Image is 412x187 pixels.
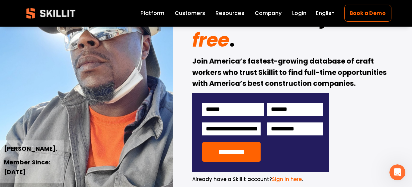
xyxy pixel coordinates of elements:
[192,4,386,54] em: for free
[4,158,52,176] strong: Member Since: [DATE]
[4,144,57,153] strong: [PERSON_NAME].
[255,9,282,18] a: Company
[21,3,81,23] img: Skillit
[175,9,205,18] a: Customers
[272,176,302,183] a: Sign in here
[192,176,272,183] span: Already have a Skillit account?
[292,9,306,18] a: Login
[192,56,388,88] strong: Join America’s fastest-growing database of craft workers who trust Skillit to find full-time oppo...
[316,9,335,18] span: English
[140,9,164,18] a: Platform
[389,164,405,180] iframe: Intercom live chat
[192,175,329,183] p: .
[344,5,391,22] a: Book a Demo
[192,4,356,30] strong: construction job,
[229,27,234,53] strong: .
[215,9,244,18] a: folder dropdown
[316,9,335,18] div: language picker
[215,9,244,18] span: Resources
